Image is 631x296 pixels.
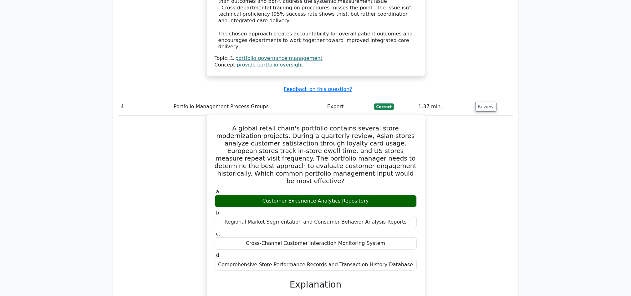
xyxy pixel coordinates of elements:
[216,210,221,216] span: b.
[215,216,417,228] div: Regional Market Segmentation and Consumer Behavior Analysis Reports
[218,279,413,290] h3: Explanation
[215,259,417,271] div: Comprehensive Store Performance Records and Transaction History Database
[235,55,323,61] a: portfolio governance management
[216,188,221,194] span: a.
[216,231,221,237] span: c.
[215,62,417,68] div: Concept:
[215,237,417,250] div: Cross-Channel Customer Interaction Monitoring System
[171,98,325,116] td: Portfolio Management Process Groups
[215,55,417,62] div: Topic:
[216,252,221,258] span: d.
[118,98,171,116] td: 4
[284,86,352,92] a: Feedback on this question?
[325,98,371,116] td: Expert
[215,195,417,207] div: Customer Experience Analytics Repository
[214,124,417,185] h5: A global retail chain's portfolio contains several store modernization projects. During a quarter...
[416,98,473,116] td: 1:37 min.
[475,102,496,112] button: Review
[374,103,394,110] span: Correct
[237,62,303,68] a: provide portfolio oversight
